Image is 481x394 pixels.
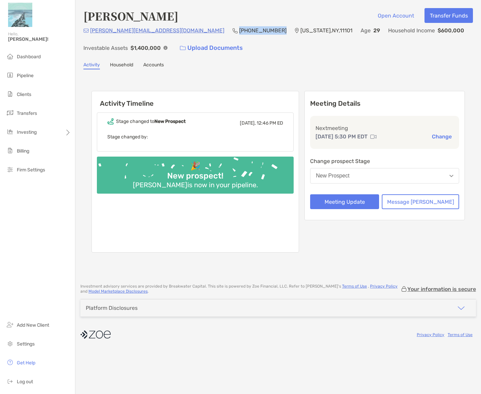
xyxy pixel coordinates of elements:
p: [DATE] 5:30 PM EDT [316,132,368,141]
p: [PHONE_NUMBER] [239,26,287,35]
div: 🎉 [188,161,203,171]
b: New Prospect [154,119,186,124]
img: logout icon [6,377,14,385]
a: Household [110,62,133,69]
p: [US_STATE] , NY , 11101 [300,26,353,35]
button: Message [PERSON_NAME] [382,194,459,209]
h4: [PERSON_NAME] [83,8,178,24]
button: Meeting Update [310,194,379,209]
span: Settings [17,341,35,347]
p: Investment advisory services are provided by Breakwater Capital . This site is powered by Zoe Fin... [80,284,401,294]
p: Change prospect Stage [310,157,459,165]
div: [PERSON_NAME] is now in your pipeline. [130,181,261,189]
img: Email Icon [83,29,89,33]
img: firm-settings icon [6,165,14,173]
p: Stage changed by: [107,133,283,141]
img: Zoe Logo [8,3,32,27]
span: Dashboard [17,54,41,60]
div: New Prospect [316,173,349,179]
span: Billing [17,148,29,154]
p: Household Income [388,26,435,35]
img: add_new_client icon [6,321,14,329]
img: button icon [180,46,186,51]
button: Change [430,133,454,140]
a: Privacy Policy [417,332,444,337]
img: clients icon [6,90,14,98]
span: 12:46 PM ED [257,120,283,126]
img: company logo [80,327,111,342]
img: Phone Icon [232,28,238,33]
a: Upload Documents [176,41,247,55]
a: Accounts [143,62,164,69]
a: Model Marketplace Disclosures [88,289,148,294]
img: get-help icon [6,358,14,366]
p: Investable Assets [83,44,128,52]
span: Add New Client [17,322,49,328]
div: New prospect! [164,171,226,181]
span: [PERSON_NAME]! [8,36,71,42]
img: transfers icon [6,109,14,117]
p: Next meeting [316,124,454,132]
div: Stage changed to [116,119,186,124]
p: Meeting Details [310,99,459,108]
h6: Activity Timeline [92,91,299,107]
p: $1,400,000 [131,44,161,52]
span: Log out [17,379,33,385]
p: Your information is secure [407,286,476,292]
img: icon arrow [457,304,465,312]
img: Info Icon [163,46,168,50]
p: Age [361,26,371,35]
img: communication type [370,134,376,139]
span: Pipeline [17,73,34,78]
img: pipeline icon [6,71,14,79]
button: Open Account [372,8,419,23]
span: Investing [17,129,37,135]
img: Event icon [107,118,114,125]
a: Terms of Use [342,284,367,289]
span: Transfers [17,110,37,116]
img: dashboard icon [6,52,14,60]
p: 29 [373,26,380,35]
span: Firm Settings [17,167,45,173]
span: Get Help [17,360,35,366]
div: Platform Disclosures [86,305,138,311]
img: billing icon [6,146,14,155]
p: $600,000 [438,26,464,35]
img: Location Icon [295,28,299,33]
span: Clients [17,92,31,97]
button: New Prospect [310,168,459,184]
button: Transfer Funds [424,8,473,23]
span: [DATE], [240,120,256,126]
img: investing icon [6,128,14,136]
a: Activity [83,62,100,69]
img: Open dropdown arrow [449,175,453,177]
p: [PERSON_NAME][EMAIL_ADDRESS][DOMAIN_NAME] [90,26,224,35]
a: Privacy Policy [370,284,398,289]
img: settings icon [6,339,14,348]
a: Terms of Use [448,332,473,337]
